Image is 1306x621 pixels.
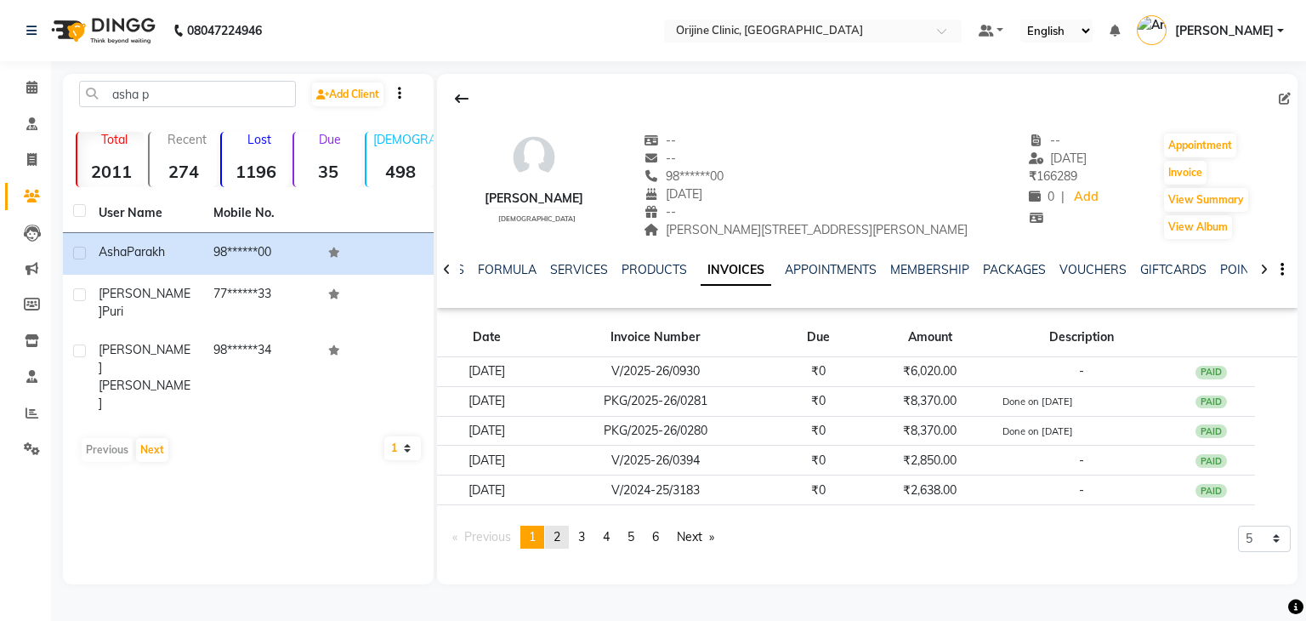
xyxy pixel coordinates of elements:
td: PKG/2025-26/0280 [537,416,774,446]
small: Done on [DATE] [1002,396,1073,407]
td: V/2025-26/0930 [537,357,774,387]
th: Amount [863,318,997,357]
a: PRODUCTS [622,262,687,277]
div: PAID [1195,424,1228,438]
span: -- [644,204,676,219]
a: Add [1071,185,1101,209]
td: ₹8,370.00 [863,386,997,416]
span: -- [644,151,676,166]
div: [PERSON_NAME] [485,190,583,208]
input: Search by Name/Mobile/Email/Code [79,81,296,107]
a: VOUCHERS [1059,262,1127,277]
td: ₹8,370.00 [863,416,997,446]
span: 1 [529,529,536,544]
td: ₹0 [774,416,863,446]
strong: 1196 [222,161,289,182]
span: 166289 [1029,168,1077,184]
span: -- [1029,133,1061,148]
p: Lost [229,132,289,147]
span: puri [102,304,123,319]
th: Date [437,318,537,357]
span: [DATE] [1029,151,1087,166]
strong: 498 [366,161,434,182]
span: [PERSON_NAME] [99,286,190,319]
td: V/2025-26/0394 [537,446,774,476]
strong: 35 [294,161,361,182]
th: User Name [88,194,203,233]
button: View Summary [1164,188,1248,212]
strong: 274 [150,161,217,182]
div: PAID [1195,484,1228,498]
div: PAID [1195,454,1228,468]
small: Done on [DATE] [1002,425,1073,437]
td: V/2024-25/3183 [537,476,774,505]
a: APPOINTMENTS [785,262,877,277]
div: Back to Client [444,83,480,115]
span: 3 [578,529,585,544]
td: ₹2,850.00 [863,446,997,476]
span: [PERSON_NAME] [1175,22,1274,40]
button: Next [136,438,168,462]
span: Previous [464,529,511,544]
span: -- [644,133,676,148]
span: [PERSON_NAME] [99,378,190,411]
th: Mobile No. [203,194,318,233]
p: Total [84,132,145,147]
td: PKG/2025-26/0281 [537,386,774,416]
p: Recent [156,132,217,147]
span: ₹ [1029,168,1036,184]
span: - [1079,363,1084,379]
button: Appointment [1164,134,1236,157]
button: Invoice [1164,161,1207,185]
div: PAID [1195,366,1228,379]
strong: 2011 [77,161,145,182]
th: Description [997,318,1167,357]
b: 08047224946 [187,7,262,54]
span: 6 [652,529,659,544]
span: - [1079,482,1084,498]
span: [PERSON_NAME][STREET_ADDRESS][PERSON_NAME] [644,222,968,237]
a: MEMBERSHIP [890,262,969,277]
p: [DEMOGRAPHIC_DATA] [373,132,434,147]
span: 4 [603,529,610,544]
span: - [1079,453,1084,468]
a: FORMULA [478,262,537,277]
span: Asha [99,244,127,259]
p: Due [298,132,361,147]
td: ₹2,638.00 [863,476,997,505]
span: 5 [627,529,634,544]
img: avatar [508,132,559,183]
td: ₹0 [774,386,863,416]
td: ₹6,020.00 [863,357,997,387]
a: Next [668,526,723,549]
span: 2 [554,529,560,544]
span: | [1061,188,1065,206]
td: [DATE] [437,446,537,476]
span: [DATE] [644,186,702,202]
a: INVOICES [701,255,771,286]
td: ₹0 [774,476,863,505]
a: GIFTCARDS [1140,262,1207,277]
td: [DATE] [437,416,537,446]
span: [DEMOGRAPHIC_DATA] [498,214,576,223]
button: View Album [1164,215,1232,239]
td: ₹0 [774,446,863,476]
td: [DATE] [437,386,537,416]
div: PAID [1195,396,1228,409]
td: [DATE] [437,357,537,387]
th: Due [774,318,863,357]
nav: Pagination [444,526,724,549]
span: 0 [1029,189,1054,204]
a: Add Client [312,83,383,106]
th: Invoice Number [537,318,774,357]
span: Parakh [127,244,165,259]
a: SERVICES [550,262,608,277]
a: POINTS [1220,262,1263,277]
a: PACKAGES [983,262,1046,277]
img: Archana Gaikwad [1137,15,1167,45]
td: ₹0 [774,357,863,387]
span: [PERSON_NAME] [99,342,190,375]
img: logo [43,7,160,54]
td: [DATE] [437,476,537,505]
